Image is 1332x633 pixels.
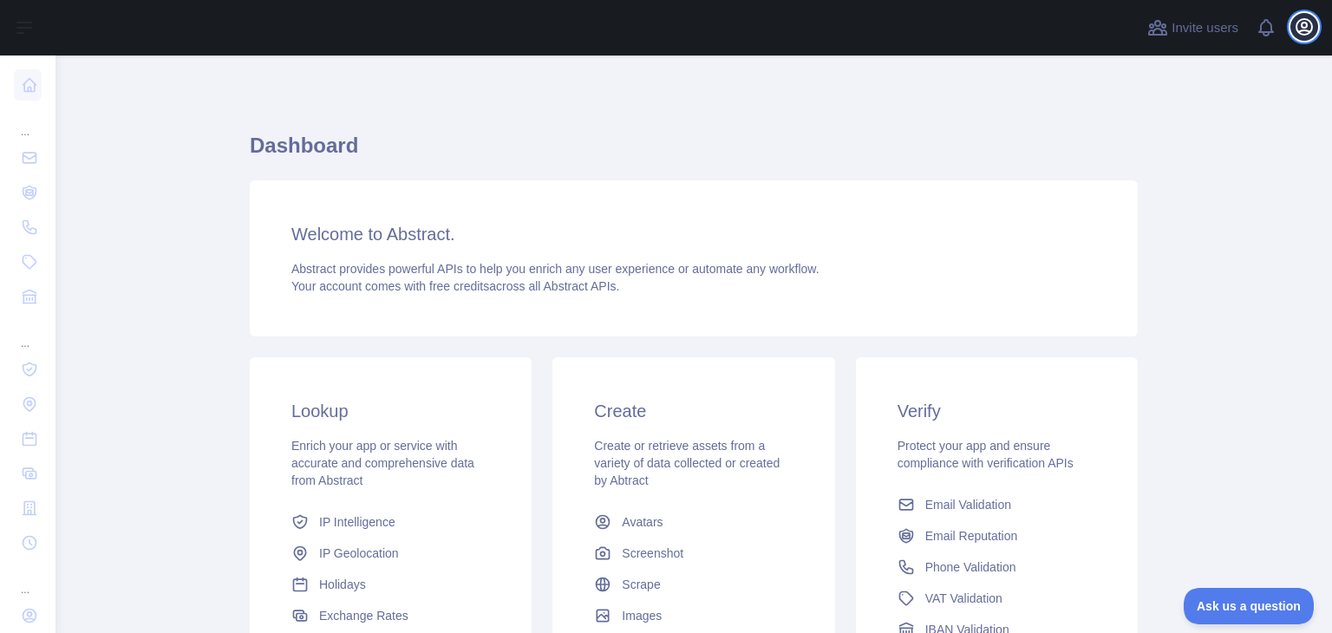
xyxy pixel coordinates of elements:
[891,520,1103,551] a: Email Reputation
[1172,18,1238,38] span: Invite users
[319,607,408,624] span: Exchange Rates
[14,316,42,350] div: ...
[622,545,683,562] span: Screenshot
[891,583,1103,614] a: VAT Validation
[594,399,793,423] h3: Create
[587,569,800,600] a: Scrape
[319,545,399,562] span: IP Geolocation
[429,279,489,293] span: free credits
[925,590,1002,607] span: VAT Validation
[291,399,490,423] h3: Lookup
[925,496,1011,513] span: Email Validation
[14,104,42,139] div: ...
[622,513,663,531] span: Avatars
[898,399,1096,423] h3: Verify
[284,600,497,631] a: Exchange Rates
[594,439,780,487] span: Create or retrieve assets from a variety of data collected or created by Abtract
[898,439,1074,470] span: Protect your app and ensure compliance with verification APIs
[291,279,619,293] span: Your account comes with across all Abstract APIs.
[291,222,1096,246] h3: Welcome to Abstract.
[1144,14,1242,42] button: Invite users
[284,569,497,600] a: Holidays
[891,489,1103,520] a: Email Validation
[925,527,1018,545] span: Email Reputation
[1184,588,1315,624] iframe: Toggle Customer Support
[587,600,800,631] a: Images
[284,538,497,569] a: IP Geolocation
[587,538,800,569] a: Screenshot
[291,262,819,276] span: Abstract provides powerful APIs to help you enrich any user experience or automate any workflow.
[891,551,1103,583] a: Phone Validation
[587,506,800,538] a: Avatars
[319,576,366,593] span: Holidays
[291,439,474,487] span: Enrich your app or service with accurate and comprehensive data from Abstract
[319,513,395,531] span: IP Intelligence
[284,506,497,538] a: IP Intelligence
[925,558,1016,576] span: Phone Validation
[622,576,660,593] span: Scrape
[622,607,662,624] span: Images
[250,132,1138,173] h1: Dashboard
[14,562,42,597] div: ...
